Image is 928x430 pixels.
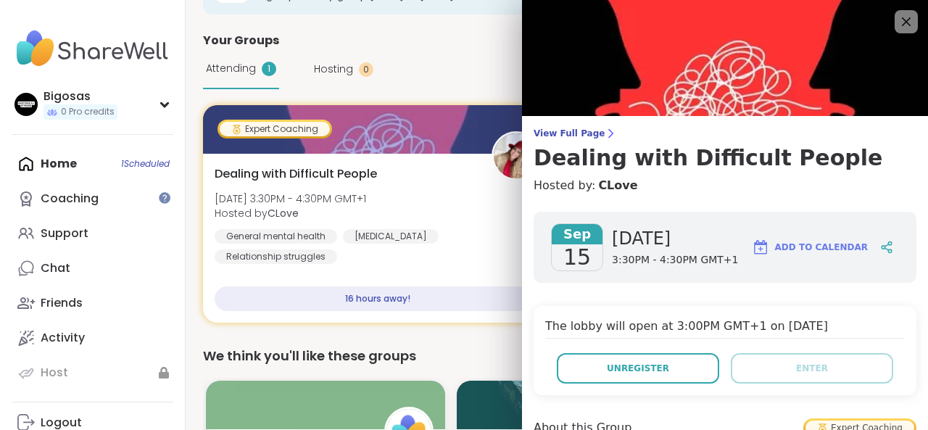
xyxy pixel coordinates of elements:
span: Sep [552,224,602,244]
a: Host [12,355,173,390]
a: Coaching [12,181,173,216]
a: Activity [12,321,173,355]
span: Hosted by [215,206,366,220]
img: Bigosas [14,93,38,116]
div: Activity [41,330,85,346]
img: ShareWell Logomark [752,239,769,256]
b: CLove [268,206,299,220]
h3: Dealing with Difficult People [534,145,916,171]
a: Support [12,216,173,251]
span: Unregister [607,362,669,375]
button: Unregister [557,353,719,384]
span: Dealing with Difficult People [215,165,377,183]
h4: Hosted by: [534,177,916,194]
span: 0 Pro credits [61,106,115,118]
span: [DATE] 3:30PM - 4:30PM GMT+1 [215,191,366,206]
a: CLove [598,177,637,194]
span: [DATE] [612,227,738,250]
a: View Full PageDealing with Difficult People [534,128,916,171]
div: 1 [262,62,276,76]
div: Chat [41,260,70,276]
img: CLove [494,133,539,178]
span: Your Groups [203,32,279,49]
button: Enter [731,353,893,384]
a: Chat [12,251,173,286]
div: Friends [41,295,83,311]
div: Host [41,365,68,381]
div: Relationship struggles [215,249,337,264]
button: Add to Calendar [745,230,874,265]
span: 15 [563,244,591,270]
span: Attending [206,61,256,76]
div: 16 hours away! [215,286,541,311]
a: Friends [12,286,173,321]
div: 0 [359,62,373,77]
span: 3:30PM - 4:30PM GMT+1 [612,253,738,268]
div: Support [41,226,88,241]
div: Coaching [41,191,99,207]
div: Expert Coaching [220,122,330,136]
span: Add to Calendar [775,241,868,254]
span: View Full Page [534,128,916,139]
h4: The lobby will open at 3:00PM GMT+1 on [DATE] [545,318,905,339]
div: We think you'll like these groups [203,346,911,366]
iframe: Spotlight [159,192,170,204]
img: ShareWell Nav Logo [12,23,173,74]
div: General mental health [215,229,337,244]
div: [MEDICAL_DATA] [343,229,439,244]
span: Enter [796,362,828,375]
span: Hosting [314,62,353,77]
div: Bigosas [43,88,117,104]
